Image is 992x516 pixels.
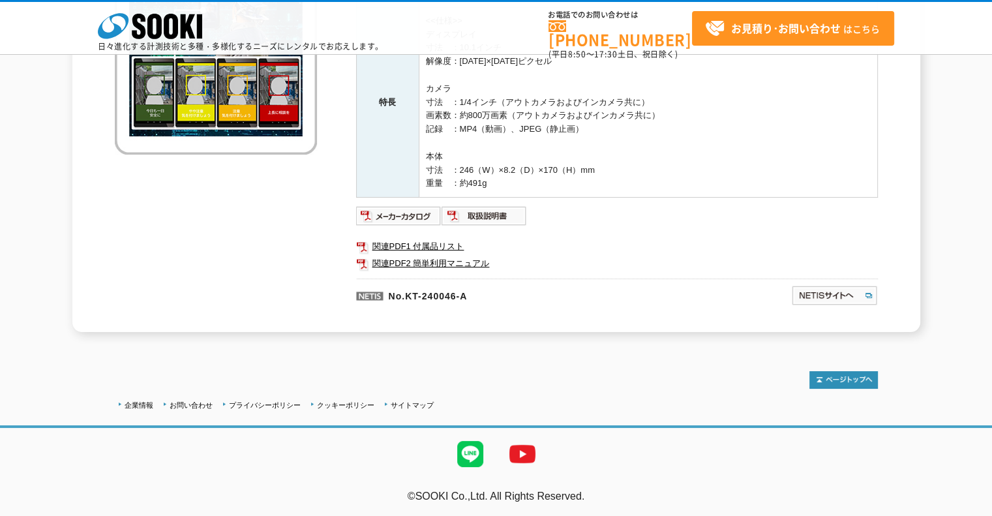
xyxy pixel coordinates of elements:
[229,401,301,409] a: プライバシーポリシー
[317,401,374,409] a: クッキーポリシー
[568,48,586,60] span: 8:50
[692,11,894,46] a: お見積り･お問い合わせはこちら
[809,371,878,389] img: トップページへ
[356,238,878,255] a: 関連PDF1 付属品リスト
[549,20,692,47] a: [PHONE_NUMBER]
[98,42,383,50] p: 日々進化する計測技術と多種・多様化するニーズにレンタルでお応えします。
[356,214,442,224] a: メーカーカタログ
[356,279,665,310] p: No.KT-240046-A
[791,285,878,306] img: NETISサイトへ
[496,428,549,480] img: YouTube
[356,7,419,197] th: 特長
[170,401,213,409] a: お問い合わせ
[442,214,527,224] a: 取扱説明書
[594,48,618,60] span: 17:30
[731,20,841,36] strong: お見積り･お問い合わせ
[391,401,434,409] a: サイトマップ
[442,205,527,226] img: 取扱説明書
[705,19,880,38] span: はこちら
[444,428,496,480] img: LINE
[356,205,442,226] img: メーカーカタログ
[549,48,678,60] span: (平日 ～ 土日、祝日除く)
[549,11,692,19] span: お電話でのお問い合わせは
[419,7,877,197] td: <<仕様>> ディスプレイ 寸法 ：10.1インチ 解像度：[DATE]×[DATE]ピクセル カメラ 寸法 ：1/4インチ（アウトカメラおよびインカメラ共に） 画素数：約800万画素（アウトカ...
[356,255,878,272] a: 関連PDF2 簡単利用マニュアル
[942,504,992,515] a: テストMail
[125,401,153,409] a: 企業情報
